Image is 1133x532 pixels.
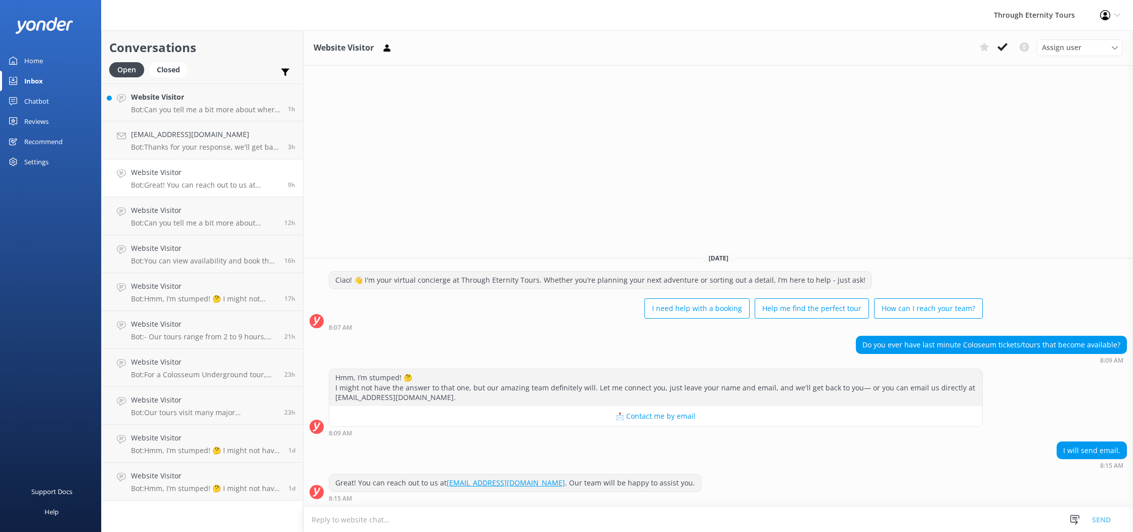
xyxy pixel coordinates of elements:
button: Help me find the perfect tour [755,298,869,319]
strong: 8:15 AM [329,496,352,502]
div: Sep 29 2025 08:09am (UTC +02:00) Europe/Amsterdam [856,357,1127,364]
div: Do you ever have last minute Coloseum tickets/tours that become available? [856,336,1126,353]
p: Bot: - Our tours range from 2 to 9 hours, depending on the experience you choose. - For specific ... [131,332,277,341]
div: Support Docs [31,481,72,502]
a: Closed [149,64,193,75]
a: Website VisitorBot:You can view availability and book the Essential Venice Tour directly online a... [102,235,303,273]
span: Sep 29 2025 04:45pm (UTC +02:00) Europe/Amsterdam [288,105,295,113]
span: Sep 29 2025 01:34am (UTC +02:00) Europe/Amsterdam [284,256,295,265]
a: [EMAIL_ADDRESS][DOMAIN_NAME] [447,478,565,487]
p: Bot: Our tours visit many major [DEMOGRAPHIC_DATA] in [GEOGRAPHIC_DATA], but access to the [GEOGR... [131,408,277,417]
strong: 8:15 AM [1100,463,1123,469]
h4: Website Visitor [131,394,277,406]
div: Hmm, I’m stumped! 🤔 I might not have the answer to that one, but our amazing team definitely will... [329,369,982,406]
p: Bot: Great! You can reach out to us at [EMAIL_ADDRESS][DOMAIN_NAME]. Our team will be happy to as... [131,181,280,190]
a: Open [109,64,149,75]
h4: Website Visitor [131,470,281,481]
span: Sep 28 2025 07:49am (UTC +02:00) Europe/Amsterdam [288,446,295,455]
div: Recommend [24,131,63,152]
button: 📩 Contact me by email [329,406,982,426]
h4: [EMAIL_ADDRESS][DOMAIN_NAME] [131,129,280,140]
span: Sep 28 2025 05:51pm (UTC +02:00) Europe/Amsterdam [284,408,295,417]
h3: Website Visitor [314,41,374,55]
div: Home [24,51,43,71]
span: Assign user [1042,42,1081,53]
strong: 8:09 AM [1100,358,1123,364]
p: Bot: Hmm, I’m stumped! 🤔 I might not have the answer to that one, but our amazing team definitely... [131,446,281,455]
a: Website VisitorBot:- Our tours range from 2 to 9 hours, depending on the experience you choose. -... [102,311,303,349]
div: Chatbot [24,91,49,111]
a: Website VisitorBot:Hmm, I’m stumped! 🤔 I might not have the answer to that one, but our amazing t... [102,273,303,311]
p: Bot: For a Colosseum Underground tour, you can consider the "Private Colosseum Underground Tour w... [131,370,277,379]
div: Sep 29 2025 08:09am (UTC +02:00) Europe/Amsterdam [329,429,983,436]
a: Website VisitorBot:Hmm, I’m stumped! 🤔 I might not have the answer to that one, but our amazing t... [102,463,303,501]
p: Bot: Hmm, I’m stumped! 🤔 I might not have the answer to that one, but our amazing team definitely... [131,484,281,493]
div: Settings [24,152,49,172]
div: Assign User [1037,39,1123,56]
span: Sep 29 2025 02:04pm (UTC +02:00) Europe/Amsterdam [288,143,295,151]
h4: Website Visitor [131,319,277,330]
h4: Website Visitor [131,205,277,216]
h4: Website Visitor [131,432,281,444]
div: Sep 29 2025 08:15am (UTC +02:00) Europe/Amsterdam [1057,462,1127,469]
strong: 8:09 AM [329,430,352,436]
div: Reviews [24,111,49,131]
div: Ciao! 👋 I'm your virtual concierge at Through Eternity Tours. Whether you’re planning your next a... [329,272,871,289]
h2: Conversations [109,38,295,57]
p: Bot: Can you tell me a bit more about where you are going? We have an amazing array of group and ... [131,218,277,228]
a: Website VisitorBot:Can you tell me a bit more about where you are going? We have an amazing array... [102,197,303,235]
span: Sep 28 2025 07:50pm (UTC +02:00) Europe/Amsterdam [284,332,295,341]
a: Website VisitorBot:Can you tell me a bit more about where you are going? We have an amazing array... [102,83,303,121]
span: Sep 28 2025 06:44pm (UTC +02:00) Europe/Amsterdam [284,370,295,379]
strong: 8:07 AM [329,325,352,331]
div: Inbox [24,71,43,91]
h4: Website Visitor [131,357,277,368]
h4: Website Visitor [131,243,277,254]
button: I need help with a booking [644,298,750,319]
h4: Website Visitor [131,92,280,103]
span: Sep 29 2025 08:15am (UTC +02:00) Europe/Amsterdam [288,181,295,189]
img: yonder-white-logo.png [15,17,73,34]
div: Sep 29 2025 08:15am (UTC +02:00) Europe/Amsterdam [329,495,702,502]
a: Website VisitorBot:Our tours visit many major [DEMOGRAPHIC_DATA] in [GEOGRAPHIC_DATA], but access... [102,387,303,425]
div: Sep 29 2025 08:07am (UTC +02:00) Europe/Amsterdam [329,324,983,331]
p: Bot: Can you tell me a bit more about where you are going? We have an amazing array of group and ... [131,105,280,114]
span: [DATE] [703,254,734,262]
a: Website VisitorBot:Great! You can reach out to us at [EMAIL_ADDRESS][DOMAIN_NAME]. Our team will ... [102,159,303,197]
p: Bot: Thanks for your response, we'll get back to you as soon as we can during opening hours. [131,143,280,152]
div: Closed [149,62,188,77]
h4: Website Visitor [131,281,277,292]
p: Bot: Hmm, I’m stumped! 🤔 I might not have the answer to that one, but our amazing team definitely... [131,294,277,303]
div: Open [109,62,144,77]
span: Sep 29 2025 05:46am (UTC +02:00) Europe/Amsterdam [284,218,295,227]
a: Website VisitorBot:For a Colosseum Underground tour, you can consider the "Private Colosseum Unde... [102,349,303,387]
h4: Website Visitor [131,167,280,178]
div: Help [45,502,59,522]
a: Website VisitorBot:Hmm, I’m stumped! 🤔 I might not have the answer to that one, but our amazing t... [102,425,303,463]
button: How can I reach your team? [874,298,983,319]
span: Sep 29 2025 12:36am (UTC +02:00) Europe/Amsterdam [284,294,295,303]
a: [EMAIL_ADDRESS][DOMAIN_NAME]Bot:Thanks for your response, we'll get back to you as soon as we can... [102,121,303,159]
div: Great! You can reach out to us at . Our team will be happy to assist you. [329,474,701,492]
div: I will send email. [1057,442,1126,459]
span: Sep 28 2025 01:16am (UTC +02:00) Europe/Amsterdam [288,484,295,493]
p: Bot: You can view availability and book the Essential Venice Tour directly online at [URL][DOMAIN... [131,256,277,265]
